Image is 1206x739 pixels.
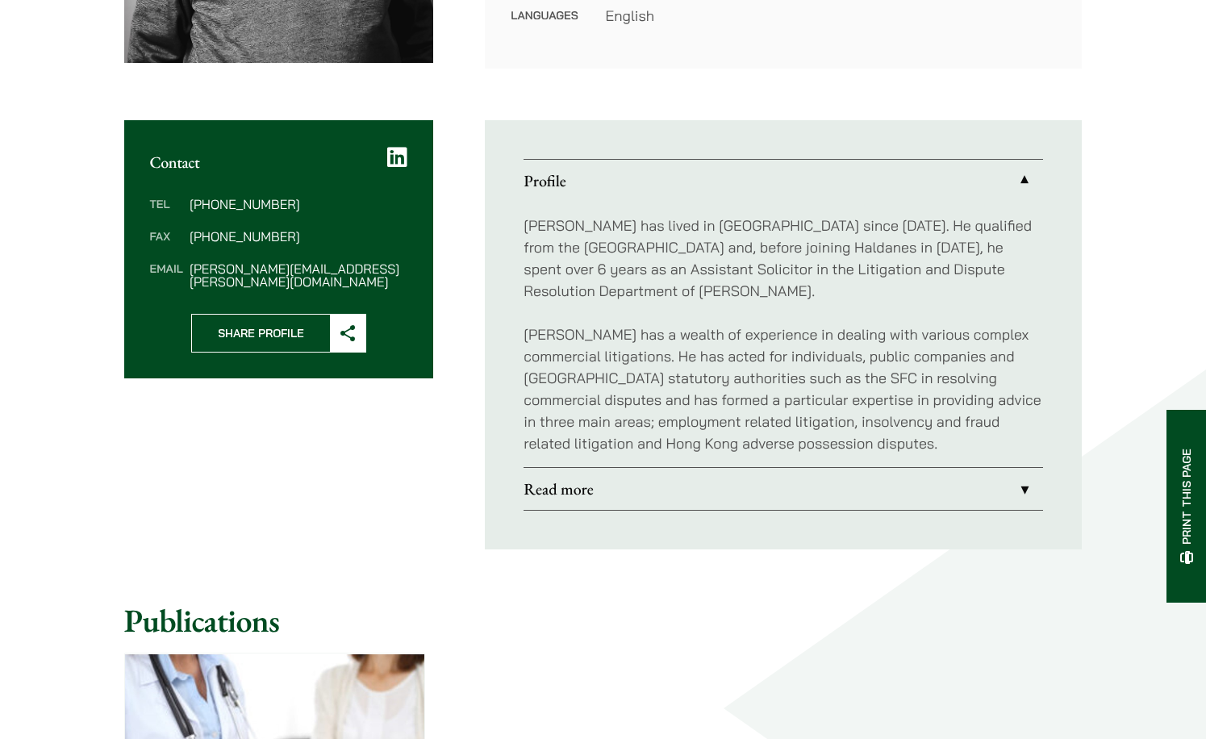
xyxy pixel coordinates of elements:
dt: Languages [511,5,579,27]
a: Read more [524,468,1043,510]
dd: English [605,5,1056,27]
dd: [PHONE_NUMBER] [190,230,407,243]
a: LinkedIn [387,146,407,169]
dd: [PERSON_NAME][EMAIL_ADDRESS][PERSON_NAME][DOMAIN_NAME] [190,262,407,288]
dt: Tel [150,198,183,230]
button: Share Profile [191,314,366,353]
dt: Email [150,262,183,288]
h2: Contact [150,152,408,172]
p: [PERSON_NAME] has lived in [GEOGRAPHIC_DATA] since [DATE]. He qualified from the [GEOGRAPHIC_DATA... [524,215,1043,302]
a: Profile [524,160,1043,202]
span: Share Profile [192,315,330,352]
p: [PERSON_NAME] has a wealth of experience in dealing with various complex commercial litigations. ... [524,324,1043,454]
h2: Publications [124,601,1083,640]
dt: Fax [150,230,183,262]
dd: [PHONE_NUMBER] [190,198,407,211]
div: Profile [524,202,1043,467]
